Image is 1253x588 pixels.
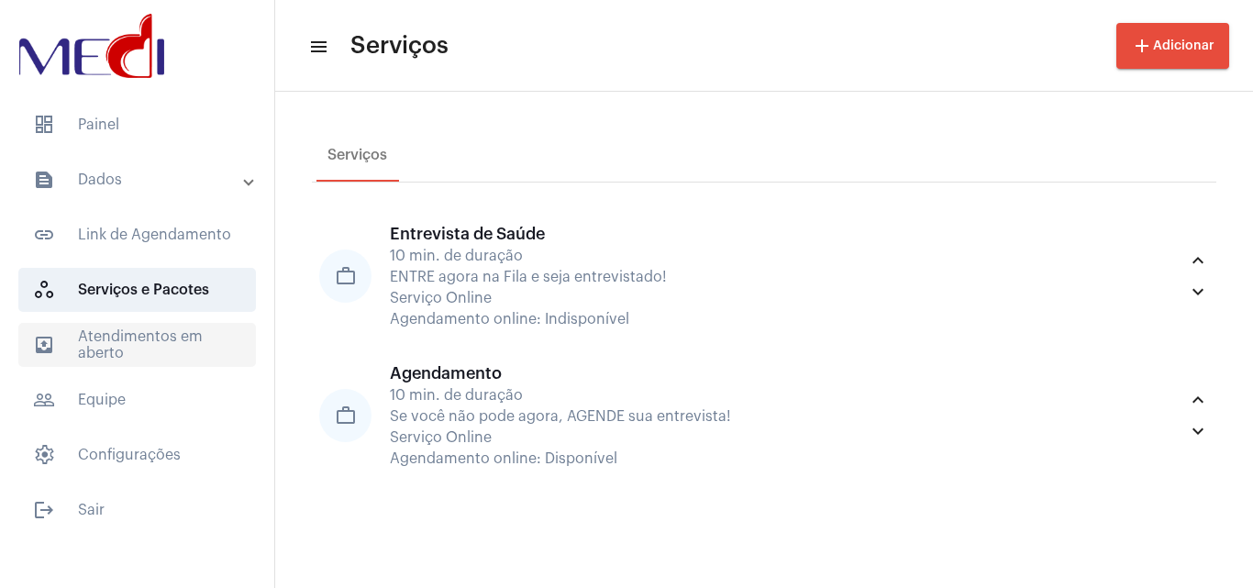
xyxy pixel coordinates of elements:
[1131,39,1214,52] span: Adicionar
[390,387,1178,404] div: 10 min. de duração
[33,334,55,356] mat-icon: sidenav icon
[18,103,256,147] span: Painel
[350,31,449,61] span: Serviços
[33,389,55,411] mat-icon: sidenav icon
[327,147,387,163] div: Serviços
[15,9,169,83] img: d3a1b5fa-500b-b90f-5a1c-719c20e9830b.png
[390,225,1178,243] div: Entrevista de Saúde
[33,279,55,301] span: sidenav icon
[308,36,327,58] mat-icon: sidenav icon
[33,114,55,136] span: sidenav icon
[1187,389,1209,411] mat-icon: keyboard_arrow_up
[1187,250,1209,272] mat-icon: keyboard_arrow_up
[1187,281,1209,303] mat-icon: keyboard_arrow_down
[390,290,1178,306] div: Serviço Online
[390,408,1178,425] div: Se você não pode agora, AGENDE sua entrevista!
[18,378,256,422] span: Equipe
[390,429,1178,446] div: Serviço Online
[390,248,1178,264] div: 10 min. de duração
[319,250,371,303] mat-icon: work_outline
[1116,23,1229,69] button: Adicionar
[33,169,55,191] mat-icon: sidenav icon
[390,311,1178,327] div: Agendamento online: Indisponível
[18,268,256,312] span: Serviços e Pacotes
[18,323,256,367] span: Atendimentos em aberto
[319,389,371,442] mat-icon: work_outline
[33,169,245,191] mat-panel-title: Dados
[33,224,55,246] mat-icon: sidenav icon
[1187,420,1209,442] mat-icon: keyboard_arrow_down
[18,213,256,257] span: Link de Agendamento
[390,364,1178,383] div: Agendamento
[18,433,256,477] span: Configurações
[11,158,274,202] mat-expansion-panel-header: sidenav iconDados
[18,488,256,532] span: Sair
[390,269,1178,285] div: ENTRE agora na Fila e seja entrevistado!
[33,499,55,521] mat-icon: sidenav icon
[390,450,1178,467] div: Agendamento online: Disponível
[33,444,55,466] span: sidenav icon
[1131,35,1153,57] mat-icon: add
